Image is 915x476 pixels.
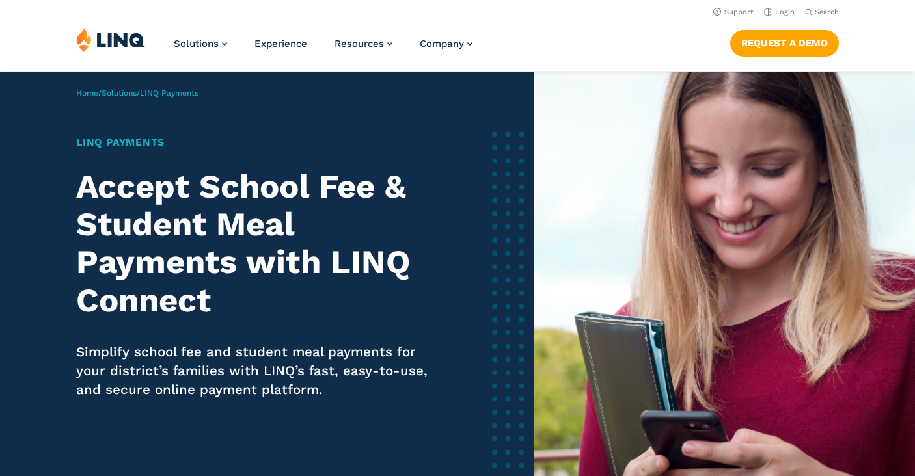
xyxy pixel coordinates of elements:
span: Company [420,38,464,49]
span: Resources [335,38,384,49]
a: Login [764,8,795,16]
nav: Button Navigation [730,27,839,56]
p: Simplify school fee and student meal payments for your district’s families with LINQ’s fast, easy... [76,343,437,400]
a: Solutions [102,88,137,98]
nav: Primary Navigation [174,27,472,70]
span: LINQ Payments [140,88,198,98]
a: Solutions [174,38,227,49]
span: Solutions [174,38,219,49]
img: LINQ | K‑12 Software [76,27,145,52]
a: Support [713,8,754,16]
a: Home [76,88,98,98]
span: Search [815,8,839,16]
button: Open Search Bar [805,7,839,17]
a: Experience [254,38,307,49]
span: / / [76,88,198,98]
a: Request a Demo [730,30,839,56]
h2: Accept School Fee & Student Meal Payments with LINQ Connect [76,168,437,319]
h1: LINQ Payments [76,135,437,150]
a: Company [420,38,472,49]
a: Resources [335,38,392,49]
